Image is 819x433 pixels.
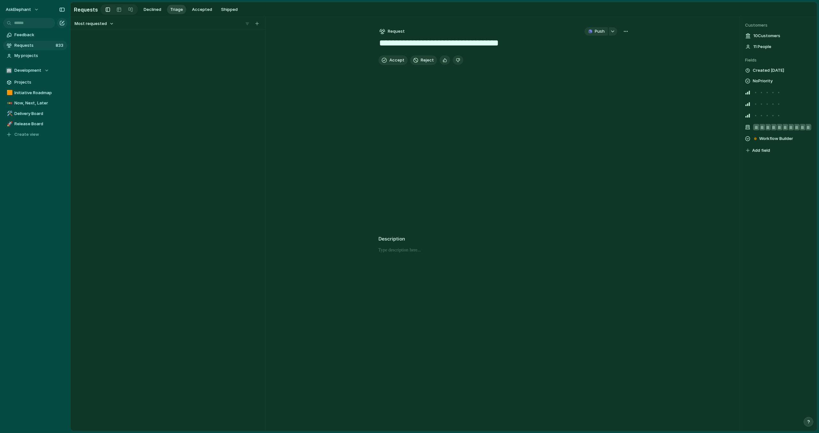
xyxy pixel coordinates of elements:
[6,110,12,117] button: 🛠️
[3,51,67,61] a: My projects
[3,41,67,50] a: Requests833
[753,33,780,39] span: 10 Customer s
[745,146,771,155] button: Add field
[3,130,67,139] button: Create view
[6,121,12,127] button: 🚀
[753,77,773,85] span: No Priority
[3,78,67,87] a: Projects
[14,110,65,117] span: Delivery Board
[389,57,404,63] span: Accept
[421,57,434,63] span: Reject
[3,98,67,108] a: 🚥Now, Next, Later
[170,6,183,13] span: Triage
[378,27,406,36] button: Request
[753,67,784,74] span: Created [DATE]
[14,32,65,38] span: Feedback
[218,5,241,14] button: Shipped
[388,28,405,35] span: Request
[14,131,39,138] span: Create view
[14,79,65,86] span: Projects
[74,20,115,28] button: Most requested
[3,4,42,15] button: AskElephant
[378,235,629,243] h2: Description
[14,67,41,74] span: Development
[189,5,215,14] button: Accepted
[3,119,67,129] a: 🚀Release Board
[56,42,65,49] span: 833
[14,121,65,127] span: Release Board
[752,147,770,154] span: Add field
[3,109,67,118] a: 🛠️Delivery Board
[7,100,11,107] div: 🚥
[192,6,212,13] span: Accepted
[759,135,793,142] span: Workflow Builder
[144,6,161,13] span: Declined
[3,66,67,75] button: 🏢Development
[378,55,408,65] button: Accept
[140,5,164,14] button: Declined
[75,20,107,27] span: Most requested
[74,6,98,13] h2: Requests
[14,90,65,96] span: Initiative Roadmap
[753,44,771,50] span: 11 People
[410,55,437,65] button: Reject
[6,67,12,74] div: 🏢
[6,6,31,13] span: AskElephant
[6,100,12,106] button: 🚥
[3,30,67,40] a: Feedback
[745,57,812,63] span: Fields
[595,28,605,35] span: Push
[6,90,12,96] button: 🟧
[7,110,11,117] div: 🛠️
[584,27,608,36] button: Push
[221,6,238,13] span: Shipped
[14,42,54,49] span: Requests
[3,88,67,98] a: 🟧Initiative Roadmap
[7,89,11,96] div: 🟧
[14,53,65,59] span: My projects
[167,5,186,14] button: Triage
[14,100,65,106] span: Now, Next, Later
[7,120,11,128] div: 🚀
[745,22,812,29] span: Customers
